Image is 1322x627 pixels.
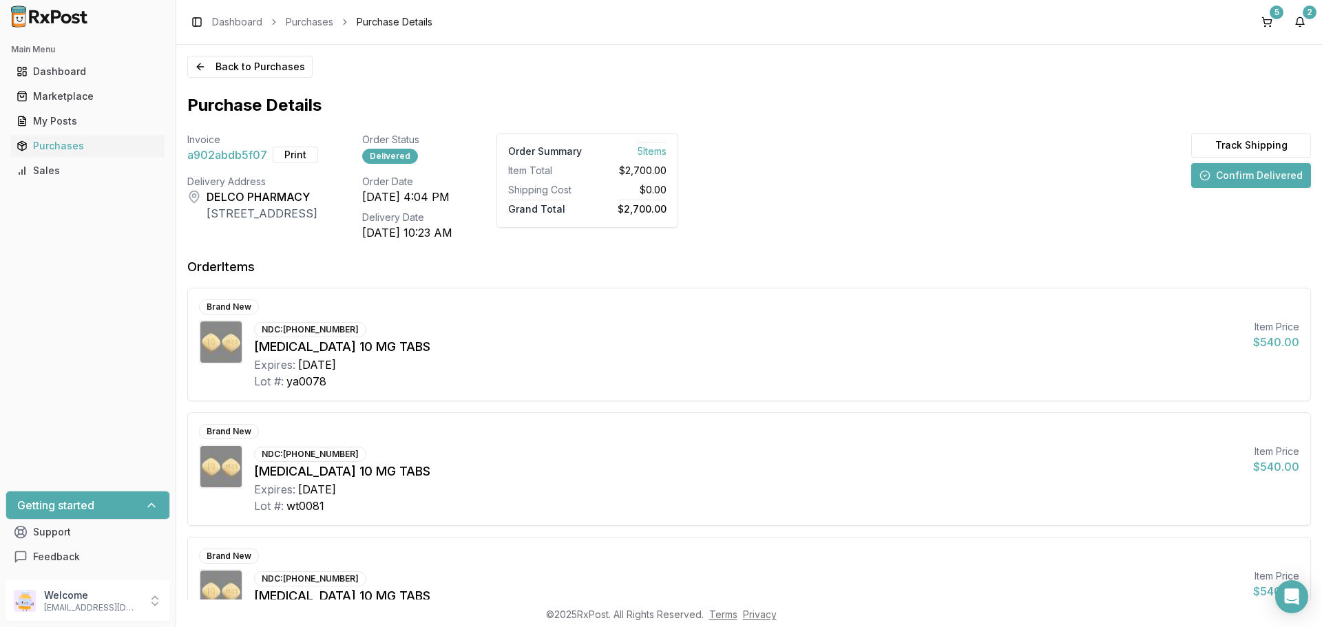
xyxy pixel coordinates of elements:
[187,175,318,189] div: Delivery Address
[362,189,452,205] div: [DATE] 4:04 PM
[33,550,80,564] span: Feedback
[212,15,432,29] nav: breadcrumb
[362,175,452,189] div: Order Date
[1275,580,1308,613] div: Open Intercom Messenger
[508,200,565,215] span: Grand Total
[357,15,432,29] span: Purchase Details
[1289,11,1311,33] button: 2
[1191,133,1311,158] button: Track Shipping
[1256,11,1278,33] button: 5
[362,224,452,241] div: [DATE] 10:23 AM
[187,147,267,163] span: a902abdb5f07
[11,134,165,158] a: Purchases
[11,109,165,134] a: My Posts
[1303,6,1316,19] div: 2
[298,357,336,373] div: [DATE]
[11,44,165,55] h2: Main Menu
[1253,334,1299,350] div: $540.00
[200,321,242,363] img: Farxiga 10 MG TABS
[6,6,94,28] img: RxPost Logo
[362,211,452,224] div: Delivery Date
[618,200,667,215] span: $2,700.00
[207,205,317,222] div: [STREET_ADDRESS]
[254,498,284,514] div: Lot #:
[254,322,366,337] div: NDC: [PHONE_NUMBER]
[11,84,165,109] a: Marketplace
[254,586,1242,606] div: [MEDICAL_DATA] 10 MG TABS
[187,133,318,147] div: Invoice
[254,357,295,373] div: Expires:
[17,139,159,153] div: Purchases
[6,160,170,182] button: Sales
[200,446,242,487] img: Farxiga 10 MG TABS
[1253,458,1299,475] div: $540.00
[254,337,1242,357] div: [MEDICAL_DATA] 10 MG TABS
[44,588,140,602] p: Welcome
[6,85,170,107] button: Marketplace
[6,520,170,544] button: Support
[508,164,582,178] div: Item Total
[207,189,317,205] div: DELCO PHARMACY
[709,608,737,620] a: Terms
[273,147,318,163] button: Print
[212,15,262,29] a: Dashboard
[6,110,170,132] button: My Posts
[6,61,170,83] button: Dashboard
[638,142,667,157] span: 5 Item s
[17,164,159,178] div: Sales
[254,462,1242,481] div: [MEDICAL_DATA] 10 MG TABS
[254,373,284,390] div: Lot #:
[298,481,336,498] div: [DATE]
[362,149,418,164] div: Delivered
[286,373,326,390] div: ya0078
[254,481,295,498] div: Expires:
[187,257,255,277] div: Order Items
[286,498,324,514] div: wt0081
[1253,569,1299,583] div: Item Price
[362,133,452,147] div: Order Status
[6,544,170,569] button: Feedback
[1253,583,1299,599] div: $540.00
[593,164,667,178] div: $2,700.00
[254,571,366,586] div: NDC: [PHONE_NUMBER]
[11,59,165,84] a: Dashboard
[1191,163,1311,188] button: Confirm Delivered
[200,571,242,612] img: Farxiga 10 MG TABS
[1253,445,1299,458] div: Item Price
[254,447,366,462] div: NDC: [PHONE_NUMBER]
[1253,320,1299,334] div: Item Price
[593,183,667,197] div: $0.00
[6,135,170,157] button: Purchases
[44,602,140,613] p: [EMAIL_ADDRESS][DOMAIN_NAME]
[199,549,259,564] div: Brand New
[508,145,582,158] div: Order Summary
[187,56,313,78] button: Back to Purchases
[17,65,159,78] div: Dashboard
[14,590,36,612] img: User avatar
[17,114,159,128] div: My Posts
[199,299,259,315] div: Brand New
[17,497,94,513] h3: Getting started
[286,15,333,29] a: Purchases
[199,424,259,439] div: Brand New
[508,183,582,197] div: Shipping Cost
[743,608,777,620] a: Privacy
[17,89,159,103] div: Marketplace
[1270,6,1283,19] div: 5
[187,94,1311,116] h1: Purchase Details
[11,158,165,183] a: Sales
